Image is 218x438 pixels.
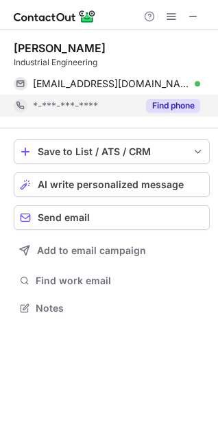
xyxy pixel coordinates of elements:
[14,238,210,263] button: Add to email campaign
[36,275,204,287] span: Find work email
[38,212,90,223] span: Send email
[14,299,210,318] button: Notes
[14,271,210,290] button: Find work email
[36,302,204,314] span: Notes
[14,139,210,164] button: save-profile-one-click
[14,56,210,69] div: Industrial Engineering
[14,205,210,230] button: Send email
[146,99,200,113] button: Reveal Button
[33,78,190,90] span: [EMAIL_ADDRESS][DOMAIN_NAME]
[14,8,96,25] img: ContactOut v5.3.10
[37,245,146,256] span: Add to email campaign
[38,179,184,190] span: AI write personalized message
[38,146,186,157] div: Save to List / ATS / CRM
[14,172,210,197] button: AI write personalized message
[14,41,106,55] div: [PERSON_NAME]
